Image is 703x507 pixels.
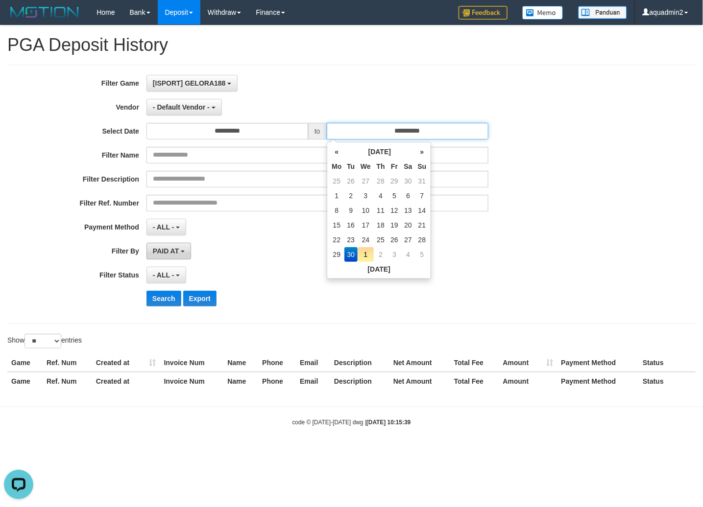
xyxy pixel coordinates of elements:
[358,218,374,232] td: 17
[296,372,330,390] th: Email
[7,5,82,20] img: MOTION_logo.png
[374,247,388,262] td: 2
[389,372,450,390] th: Net Amount
[160,354,224,372] th: Invoice Num
[153,103,210,111] span: - Default Vendor -
[415,232,429,247] td: 28
[358,203,374,218] td: 10
[358,188,374,203] td: 3
[330,372,389,390] th: Description
[499,354,558,372] th: Amount
[7,334,82,348] label: Show entries
[329,218,344,232] td: 15
[258,354,296,372] th: Phone
[223,372,258,390] th: Name
[639,372,696,390] th: Status
[183,291,217,306] button: Export
[557,372,639,390] th: Payment Method
[146,219,186,235] button: - ALL -
[374,203,388,218] td: 11
[401,247,415,262] td: 4
[388,159,401,174] th: Fr
[557,354,639,372] th: Payment Method
[358,232,374,247] td: 24
[344,159,358,174] th: Tu
[296,354,330,372] th: Email
[415,174,429,188] td: 31
[7,35,696,55] h1: PGA Deposit History
[160,372,224,390] th: Invoice Num
[415,159,429,174] th: Su
[388,203,401,218] td: 12
[374,232,388,247] td: 25
[578,6,627,19] img: panduan.png
[7,372,43,390] th: Game
[43,372,92,390] th: Ref. Num
[401,232,415,247] td: 27
[92,354,160,372] th: Created at
[153,79,226,87] span: [ISPORT] GELORA188
[388,188,401,203] td: 5
[401,159,415,174] th: Sa
[292,419,411,426] small: code © [DATE]-[DATE] dwg |
[344,247,358,262] td: 30
[43,354,92,372] th: Ref. Num
[146,267,186,283] button: - ALL -
[146,99,222,115] button: - Default Vendor -
[329,232,344,247] td: 22
[24,334,61,348] select: Showentries
[330,354,389,372] th: Description
[388,174,401,188] td: 29
[499,372,558,390] th: Amount
[401,218,415,232] td: 20
[344,144,415,159] th: [DATE]
[153,247,179,255] span: PAID AT
[344,218,358,232] td: 16
[329,144,344,159] th: «
[329,188,344,203] td: 1
[329,262,429,277] th: [DATE]
[374,218,388,232] td: 18
[92,372,160,390] th: Created at
[7,354,43,372] th: Game
[401,188,415,203] td: 6
[374,174,388,188] td: 28
[450,354,499,372] th: Total Fee
[146,291,181,306] button: Search
[639,354,696,372] th: Status
[415,247,429,262] td: 5
[344,203,358,218] td: 9
[522,6,563,20] img: Button%20Memo.svg
[153,271,174,279] span: - ALL -
[258,372,296,390] th: Phone
[223,354,258,372] th: Name
[388,232,401,247] td: 26
[344,232,358,247] td: 23
[146,243,191,259] button: PAID AT
[450,372,499,390] th: Total Fee
[401,174,415,188] td: 30
[358,247,374,262] td: 1
[308,123,327,139] span: to
[388,247,401,262] td: 3
[153,223,174,231] span: - ALL -
[415,144,429,159] th: »
[459,6,508,20] img: Feedback.jpg
[415,218,429,232] td: 21
[388,218,401,232] td: 19
[329,174,344,188] td: 25
[358,174,374,188] td: 27
[366,419,411,426] strong: [DATE] 10:15:39
[415,188,429,203] td: 7
[4,4,33,33] button: Open LiveChat chat widget
[146,75,238,92] button: [ISPORT] GELORA188
[374,159,388,174] th: Th
[415,203,429,218] td: 14
[374,188,388,203] td: 4
[329,247,344,262] td: 29
[344,188,358,203] td: 2
[344,174,358,188] td: 26
[389,354,450,372] th: Net Amount
[329,203,344,218] td: 8
[358,159,374,174] th: We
